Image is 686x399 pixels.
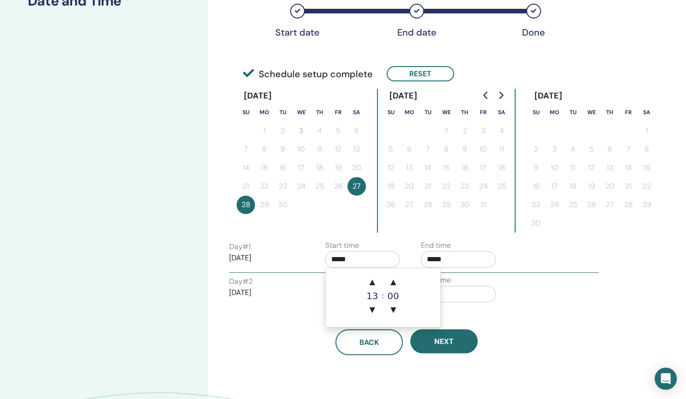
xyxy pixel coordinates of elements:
button: Back [335,329,403,355]
button: 5 [582,140,601,159]
button: 20 [601,177,619,196]
span: Schedule setup complete [243,67,373,81]
button: 26 [582,196,601,214]
p: [DATE] [229,287,304,298]
button: 17 [545,177,564,196]
button: 7 [419,140,437,159]
th: Friday [474,103,492,122]
button: 14 [619,159,637,177]
button: 17 [474,159,492,177]
button: 5 [329,122,347,140]
th: Wednesday [582,103,601,122]
button: 8 [437,140,455,159]
button: 2 [455,122,474,140]
th: Sunday [382,103,400,122]
button: 19 [582,177,601,196]
button: 29 [255,196,273,214]
th: Friday [329,103,347,122]
th: Thursday [455,103,474,122]
button: 15 [255,159,273,177]
span: ▲ [363,273,382,291]
span: ▼ [384,301,402,319]
button: 23 [455,177,474,196]
button: 20 [347,159,366,177]
button: 29 [637,196,656,214]
th: Wednesday [437,103,455,122]
button: 28 [419,196,437,214]
button: 17 [292,159,310,177]
div: Open Intercom Messenger [655,368,677,390]
th: Wednesday [292,103,310,122]
button: 3 [545,140,564,159]
button: 9 [455,140,474,159]
button: 13 [400,159,419,177]
button: 6 [347,122,366,140]
button: Go to next month [493,86,508,104]
button: 22 [637,177,656,196]
button: 25 [310,177,329,196]
div: End date [394,27,440,38]
button: 19 [329,159,347,177]
th: Thursday [310,103,329,122]
button: 8 [637,140,656,159]
button: 11 [310,140,329,159]
th: Monday [545,103,564,122]
button: 24 [545,196,564,214]
th: Saturday [637,103,656,122]
button: 4 [564,140,582,159]
button: 23 [273,177,292,196]
button: 27 [347,177,366,196]
button: 5 [382,140,400,159]
button: 30 [273,196,292,214]
span: Back [359,338,379,347]
th: Tuesday [273,103,292,122]
button: 30 [527,214,545,233]
button: 27 [601,196,619,214]
button: 21 [619,177,637,196]
th: Tuesday [419,103,437,122]
div: [DATE] [527,89,570,103]
button: 31 [474,196,492,214]
button: 26 [382,196,400,214]
button: 3 [474,122,492,140]
button: 23 [527,196,545,214]
label: Day # 2 [229,276,253,287]
button: Reset [387,66,454,81]
button: 4 [310,122,329,140]
button: 22 [437,177,455,196]
th: Saturday [492,103,511,122]
button: 2 [527,140,545,159]
span: ▲ [384,273,402,291]
button: 13 [347,140,366,159]
button: 25 [492,177,511,196]
button: Next [410,329,478,353]
button: 6 [400,140,419,159]
button: 30 [455,196,474,214]
button: 25 [564,196,582,214]
th: Sunday [527,103,545,122]
button: 15 [437,159,455,177]
button: 1 [637,122,656,140]
button: 22 [255,177,273,196]
button: 8 [255,140,273,159]
button: 18 [492,159,511,177]
div: Done [510,27,557,38]
button: 16 [455,159,474,177]
th: Sunday [237,103,255,122]
button: 18 [564,177,582,196]
button: 27 [400,196,419,214]
th: Saturday [347,103,366,122]
button: 24 [292,177,310,196]
button: 15 [637,159,656,177]
button: 2 [273,122,292,140]
label: Day # 1 [229,241,251,252]
button: 4 [492,122,511,140]
button: 14 [419,159,437,177]
button: 14 [237,159,255,177]
button: 18 [310,159,329,177]
label: End time [421,240,451,251]
button: 19 [382,177,400,196]
button: 1 [437,122,455,140]
th: Friday [619,103,637,122]
span: Next [434,337,454,346]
